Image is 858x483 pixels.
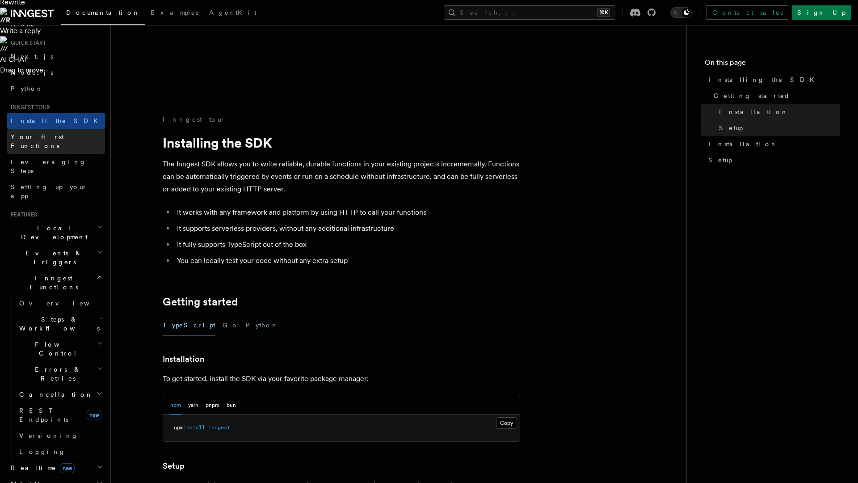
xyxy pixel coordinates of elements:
[705,152,840,168] a: Setup
[7,104,50,111] span: Inngest tour
[7,460,105,476] button: Realtimenew
[11,133,64,149] span: Your first Functions
[163,158,520,195] p: The Inngest SDK allows you to write reliable, durable functions in your existing projects increme...
[16,444,105,460] a: Logging
[19,407,68,423] span: REST Endpoints
[7,129,105,154] a: Your first Functions
[7,295,105,460] div: Inngest Functions
[714,91,790,100] span: Getting started
[174,206,520,219] li: It works with any framework and platform by using HTTP to call your functions
[87,410,101,420] span: new
[19,300,111,307] span: Overview
[7,179,105,204] a: Setting up your app
[208,424,230,431] span: inngest
[705,72,840,88] a: Installing the SDK
[7,113,105,129] a: Install the SDK
[206,396,219,415] button: pnpm
[16,311,105,336] button: Steps & Workflows
[174,238,520,251] li: It fully supports TypeScript out of the box
[7,245,105,270] button: Events & Triggers
[11,158,86,174] span: Leveraging Steps
[7,249,97,267] span: Events & Triggers
[708,75,820,84] span: Installing the SDK
[16,365,97,383] span: Errors & Retries
[16,386,105,402] button: Cancellation
[7,270,105,295] button: Inngest Functions
[246,315,278,335] button: Python
[715,120,840,136] a: Setup
[174,424,183,431] span: npm
[16,390,93,399] span: Cancellation
[7,463,75,472] span: Realtime
[170,396,181,415] button: npm
[496,417,517,429] button: Copy
[7,224,97,241] span: Local Development
[19,432,78,439] span: Versioning
[7,211,37,218] span: Features
[223,315,239,335] button: Go
[16,340,97,358] span: Flow Control
[60,463,75,473] span: new
[11,117,103,124] span: Install the SDK
[16,402,105,428] a: REST Endpointsnew
[188,396,198,415] button: yarn
[174,222,520,235] li: It supports serverless providers, without any additional infrastructure
[19,448,66,455] span: Logging
[7,220,105,245] button: Local Development
[715,104,840,120] a: Installation
[11,85,43,92] span: Python
[227,396,236,415] button: bun
[16,428,105,444] a: Versioning
[16,295,105,311] a: Overview
[174,254,520,267] li: You can locally test your code without any extra setup
[7,154,105,179] a: Leveraging Steps
[11,183,88,199] span: Setting up your app
[710,88,840,104] a: Getting started
[7,80,105,97] a: Python
[719,107,788,116] span: Installation
[16,336,105,361] button: Flow Control
[163,460,185,472] a: Setup
[163,115,225,124] a: Inngest tour
[183,424,205,431] span: install
[705,136,840,152] a: Installation
[16,315,100,333] span: Steps & Workflows
[163,315,215,335] button: TypeScript
[708,156,732,165] span: Setup
[163,373,520,385] p: To get started, install the SDK via your favorite package manager:
[163,296,238,308] a: Getting started
[719,123,743,132] span: Setup
[16,361,105,386] button: Errors & Retries
[7,274,97,292] span: Inngest Functions
[708,140,778,148] span: Installation
[163,135,520,151] h1: Installing the SDK
[163,353,204,365] a: Installation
